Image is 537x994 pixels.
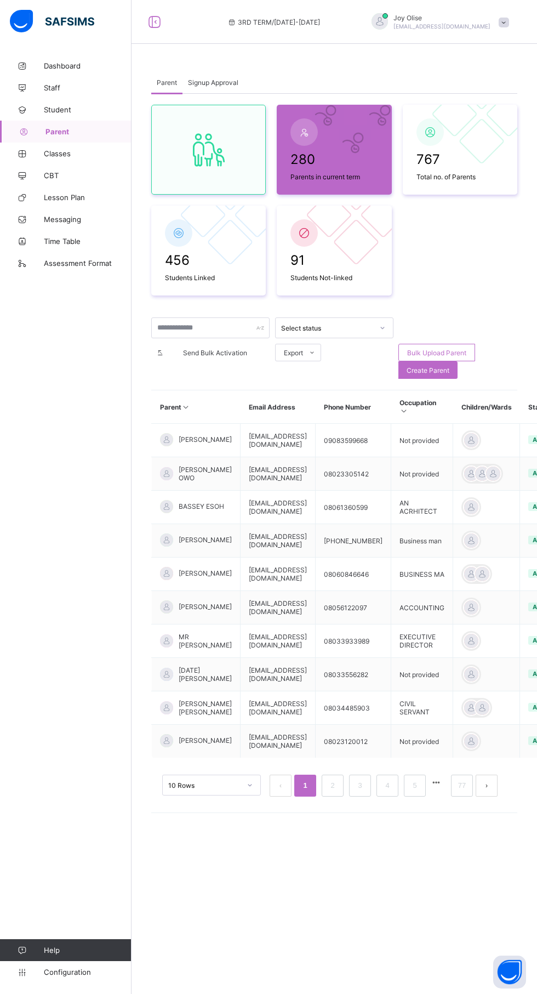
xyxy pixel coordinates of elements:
span: Send Bulk Activation [169,349,261,357]
td: Not provided [391,658,453,691]
li: 77 [451,775,473,797]
span: Messaging [44,215,132,224]
span: [PERSON_NAME] [179,603,232,611]
td: Not provided [391,457,453,491]
div: JoyOlise [361,13,514,31]
td: [EMAIL_ADDRESS][DOMAIN_NAME] [241,725,316,758]
a: 5 [409,779,420,793]
td: 08056122097 [316,591,391,624]
td: Not provided [391,725,453,758]
img: safsims [10,10,94,33]
td: BUSINESS MA [391,558,453,591]
span: Staff [44,83,132,92]
div: 10 Rows [168,781,241,789]
button: Open asap [493,956,526,989]
td: [EMAIL_ADDRESS][DOMAIN_NAME] [241,691,316,725]
span: Students Not-linked [290,274,378,282]
span: session/term information [227,18,320,26]
td: ACCOUNTING [391,591,453,624]
td: [EMAIL_ADDRESS][DOMAIN_NAME] [241,624,316,658]
th: Children/Wards [453,390,520,424]
td: 08034485903 [316,691,391,725]
a: 4 [382,779,392,793]
span: Joy Olise [393,14,490,22]
span: Time Table [44,237,132,246]
span: 767 [416,151,504,167]
span: Bulk Upload Parent [407,349,466,357]
td: [EMAIL_ADDRESS][DOMAIN_NAME] [241,457,316,491]
li: 上一页 [270,775,292,797]
span: MR [PERSON_NAME] [179,633,232,649]
a: 3 [355,779,365,793]
span: Total no. of Parents [416,173,504,181]
a: 1 [300,779,310,793]
span: [DATE][PERSON_NAME] [179,666,232,683]
li: 5 [404,775,426,797]
td: 08061360599 [316,491,391,524]
span: [PERSON_NAME] [179,435,232,444]
td: [EMAIL_ADDRESS][DOMAIN_NAME] [241,558,316,591]
button: next page [476,775,498,797]
span: [PERSON_NAME] [179,536,232,544]
td: [EMAIL_ADDRESS][DOMAIN_NAME] [241,424,316,457]
span: Create Parent [407,366,449,374]
span: Assessment Format [44,259,132,268]
td: [PHONE_NUMBER] [316,524,391,558]
i: Sort in Ascending Order [181,403,191,411]
span: Students Linked [165,274,252,282]
td: EXECUTIVE DIRECTOR [391,624,453,658]
span: Help [44,946,131,955]
li: 1 [294,775,316,797]
span: Lesson Plan [44,193,132,202]
li: 向后 5 页 [429,775,444,790]
div: Select status [281,324,373,332]
span: Export [284,349,303,357]
td: CIVIL SERVANT [391,691,453,725]
li: 3 [349,775,371,797]
span: [PERSON_NAME] [179,569,232,577]
td: AN ACRHITECT [391,491,453,524]
th: Phone Number [316,390,391,424]
span: Signup Approval [188,78,238,87]
span: Configuration [44,968,131,976]
span: Classes [44,149,132,158]
span: Dashboard [44,61,132,70]
span: 456 [165,252,252,268]
td: Business man [391,524,453,558]
th: Email Address [241,390,316,424]
span: 91 [290,252,378,268]
span: [PERSON_NAME] OWO [179,465,232,482]
li: 2 [322,775,344,797]
td: 08033933989 [316,624,391,658]
td: [EMAIL_ADDRESS][DOMAIN_NAME] [241,658,316,691]
td: 08060846646 [316,558,391,591]
a: 77 [455,779,469,793]
td: [EMAIL_ADDRESS][DOMAIN_NAME] [241,591,316,624]
span: CBT [44,171,132,180]
td: 08023305142 [316,457,391,491]
span: Parent [45,127,132,136]
td: 08033556282 [316,658,391,691]
span: 280 [290,151,378,167]
span: [PERSON_NAME] [PERSON_NAME] [179,700,232,716]
button: prev page [270,775,292,797]
span: Student [44,105,132,114]
li: 4 [376,775,398,797]
td: 09083599668 [316,424,391,457]
a: 2 [327,779,338,793]
li: 下一页 [476,775,498,797]
span: [EMAIL_ADDRESS][DOMAIN_NAME] [393,23,490,30]
th: Parent [152,390,241,424]
span: Parent [157,78,177,87]
th: Occupation [391,390,453,424]
td: [EMAIL_ADDRESS][DOMAIN_NAME] [241,491,316,524]
td: Not provided [391,424,453,457]
td: 08023120012 [316,725,391,758]
i: Sort in Ascending Order [399,407,409,415]
span: Parents in current term [290,173,378,181]
td: [EMAIL_ADDRESS][DOMAIN_NAME] [241,524,316,558]
span: BASSEY ESOH [179,502,224,510]
span: [PERSON_NAME] [179,736,232,745]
